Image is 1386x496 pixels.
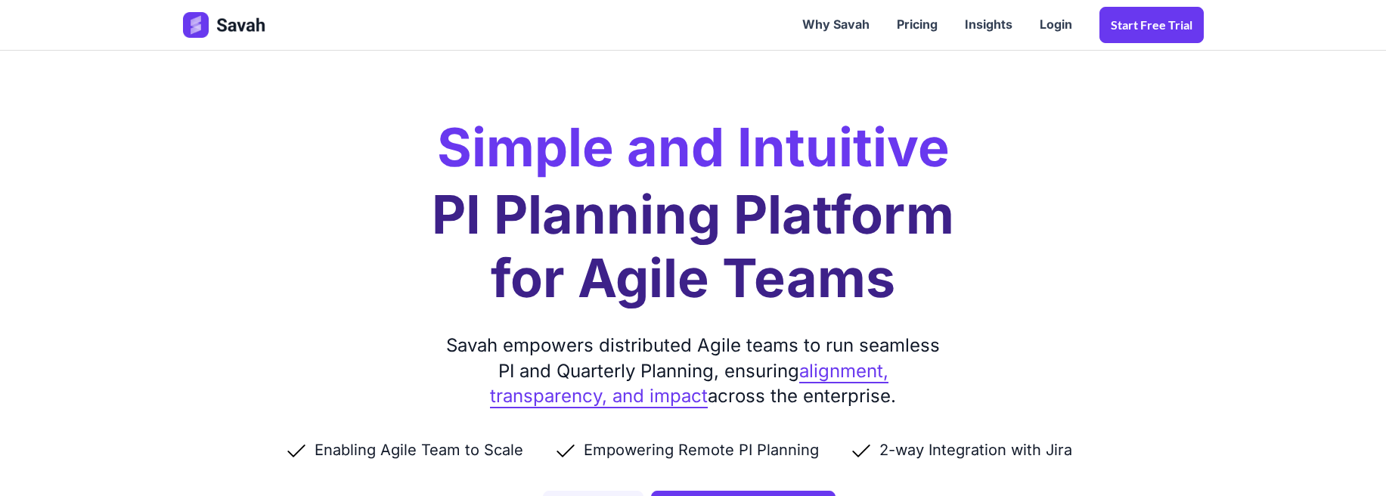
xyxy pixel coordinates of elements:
[432,183,954,310] h1: PI Planning Platform for Agile Teams
[284,439,553,460] li: Enabling Agile Team to Scale
[440,333,947,409] div: Savah empowers distributed Agile teams to run seamless PI and Quarterly Planning, ensuring across...
[789,2,883,48] a: Why Savah
[1099,7,1204,43] a: Start Free trial
[883,2,951,48] a: Pricing
[437,121,950,174] h2: Simple and Intuitive
[849,439,1102,460] li: 2-way Integration with Jira
[1026,2,1086,48] a: Login
[951,2,1026,48] a: Insights
[553,439,849,460] li: Empowering Remote PI Planning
